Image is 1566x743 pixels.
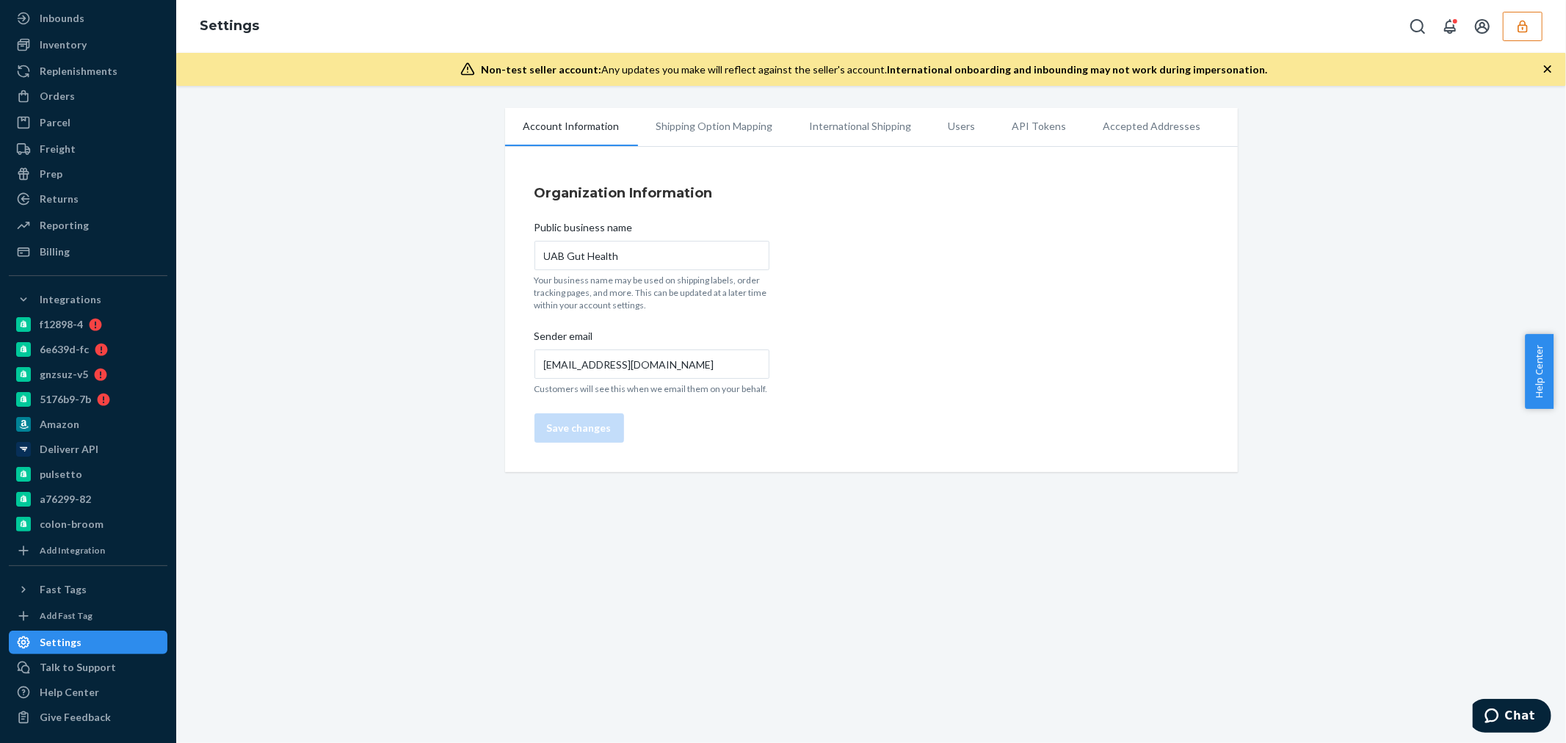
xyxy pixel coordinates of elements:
div: Inventory [40,37,87,52]
div: Help Center [40,685,99,700]
a: Billing [9,240,167,264]
p: Your business name may be used on shipping labels, order tracking pages, and more. This can be up... [534,274,769,311]
button: Give Feedback [9,706,167,729]
a: Orders [9,84,167,108]
div: Fast Tags [40,582,87,597]
a: Add Integration [9,542,167,559]
button: Save changes [534,413,624,443]
a: colon-broom [9,512,167,536]
div: Reporting [40,218,89,233]
h4: Organization Information [534,184,1208,203]
div: Orders [40,89,75,104]
a: gnzsuz-v5 [9,363,167,386]
div: pulsetto [40,467,82,482]
span: International onboarding and inbounding may not work during impersonation. [887,63,1267,76]
div: Settings [40,635,81,650]
button: Integrations [9,288,167,311]
a: f12898-4 [9,313,167,336]
a: Freight [9,137,167,161]
a: Parcel [9,111,167,134]
button: Fast Tags [9,578,167,601]
a: Inventory [9,33,167,57]
div: Talk to Support [40,660,116,675]
li: Shipping Option Mapping [638,108,791,145]
a: Help Center [9,681,167,704]
div: Returns [40,192,79,206]
button: Talk to Support [9,656,167,679]
a: 5176b9-7b [9,388,167,411]
div: Any updates you make will reflect against the seller's account. [481,62,1267,77]
a: Returns [9,187,167,211]
span: Non-test seller account: [481,63,601,76]
li: International Shipping [791,108,930,145]
a: Inbounds [9,7,167,30]
a: Prep [9,162,167,186]
input: Public business name [534,241,769,270]
a: Replenishments [9,59,167,83]
a: Deliverr API [9,438,167,461]
ol: breadcrumbs [188,5,271,48]
li: Account Information [505,108,638,146]
li: Accepted Addresses [1085,108,1219,145]
p: Customers will see this when we email them on your behalf. [534,383,769,395]
div: gnzsuz-v5 [40,367,88,382]
div: Billing [40,244,70,259]
div: Deliverr API [40,442,98,457]
div: Inbounds [40,11,84,26]
button: Open account menu [1468,12,1497,41]
div: Parcel [40,115,70,130]
a: a76299-82 [9,488,167,511]
a: pulsetto [9,463,167,486]
div: Prep [40,167,62,181]
div: a76299-82 [40,492,91,507]
a: Amazon [9,413,167,436]
div: Add Fast Tag [40,609,93,622]
div: colon-broom [40,517,104,532]
div: 5176b9-7b [40,392,91,407]
span: Sender email [534,329,593,349]
a: Reporting [9,214,167,237]
a: Settings [9,631,167,654]
li: API Tokens [994,108,1085,145]
div: f12898-4 [40,317,83,332]
a: Settings [200,18,259,34]
button: Open Search Box [1403,12,1432,41]
div: Add Integration [40,544,105,557]
button: Open notifications [1435,12,1465,41]
span: Public business name [534,220,633,241]
a: Add Fast Tag [9,607,167,625]
button: Help Center [1525,334,1554,409]
div: Freight [40,142,76,156]
div: Integrations [40,292,101,307]
a: 6e639d-fc [9,338,167,361]
div: Give Feedback [40,710,111,725]
iframe: Opens a widget where you can chat to one of our agents [1473,699,1551,736]
input: Sender email [534,349,769,379]
div: 6e639d-fc [40,342,89,357]
li: Users [930,108,994,145]
div: Amazon [40,417,79,432]
div: Replenishments [40,64,117,79]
